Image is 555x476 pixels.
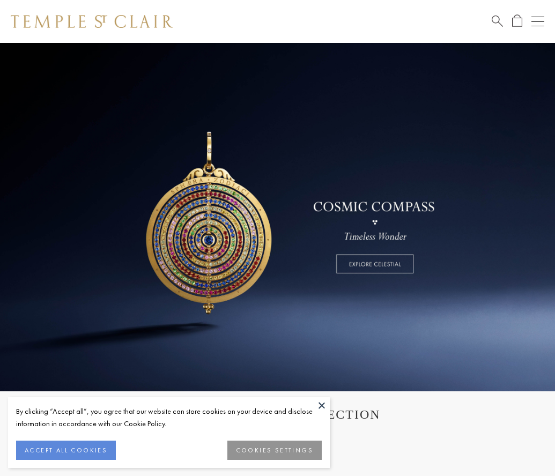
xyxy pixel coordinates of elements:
a: Open Shopping Bag [512,14,522,28]
button: ACCEPT ALL COOKIES [16,441,116,460]
div: By clicking “Accept all”, you agree that our website can store cookies on your device and disclos... [16,405,322,430]
button: Open navigation [531,15,544,28]
img: Temple St. Clair [11,15,173,28]
button: COOKIES SETTINGS [227,441,322,460]
a: Search [492,14,503,28]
